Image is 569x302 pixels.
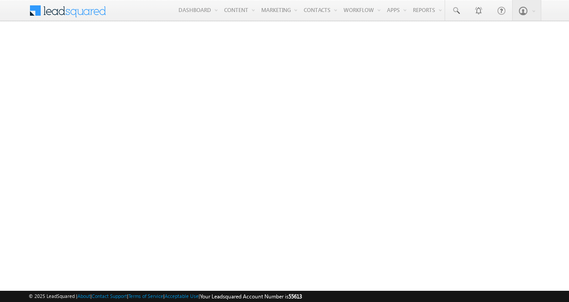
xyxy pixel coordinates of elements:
span: © 2025 LeadSquared | | | | | [29,292,302,301]
a: Terms of Service [128,293,163,299]
a: About [77,293,90,299]
a: Acceptable Use [165,293,199,299]
a: Contact Support [92,293,127,299]
span: Your Leadsquared Account Number is [200,293,302,300]
span: 55613 [289,293,302,300]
